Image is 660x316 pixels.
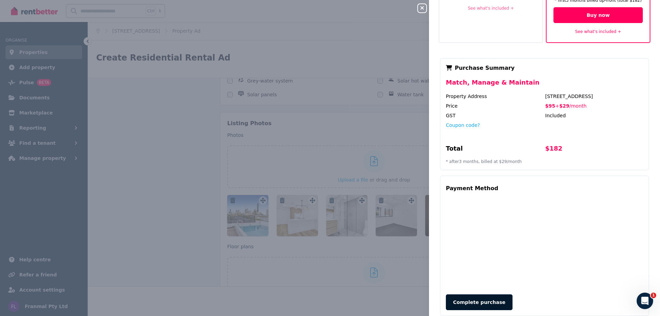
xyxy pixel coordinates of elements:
[569,103,586,109] span: / month
[446,144,544,156] div: Total
[553,7,643,23] button: Buy now
[555,103,559,109] span: +
[545,93,643,100] div: [STREET_ADDRESS]
[651,293,656,298] span: 1
[545,103,555,109] span: $95
[637,293,653,309] iframe: Intercom live chat
[446,159,643,164] p: * after 3 month s, billed at $29 / month
[545,112,643,119] div: Included
[575,29,621,34] a: See what's included +
[545,144,643,156] div: $182
[446,112,544,119] div: GST
[446,122,480,129] button: Coupon code?
[446,102,544,109] div: Price
[468,6,514,11] a: See what's included +
[444,197,645,287] iframe: Secure payment input frame
[446,294,513,310] button: Complete purchase
[446,93,544,100] div: Property Address
[559,103,569,109] span: $29
[446,64,643,72] div: Purchase Summary
[446,78,643,93] div: Match, Manage & Maintain
[446,182,498,195] div: Payment Method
